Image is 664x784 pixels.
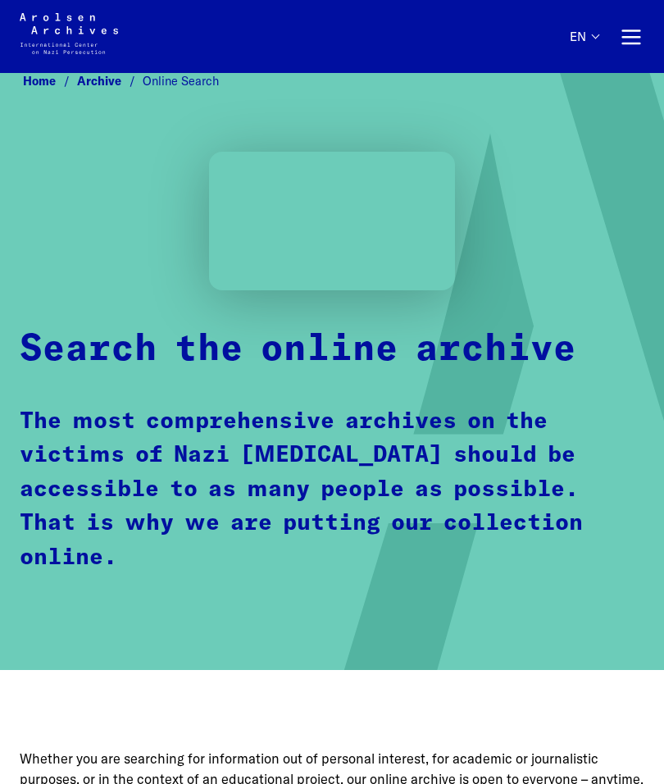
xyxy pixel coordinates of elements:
[143,74,219,89] span: Online Search
[570,13,644,60] nav: Primary
[23,74,77,89] a: Home
[570,30,598,71] button: English, language selection
[77,74,143,89] a: Archive
[20,405,644,576] p: The most comprehensive archives on the victims of Nazi [MEDICAL_DATA] should be accessible to as ...
[20,70,644,94] nav: Breadcrumb
[20,331,576,368] strong: Search the online archive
